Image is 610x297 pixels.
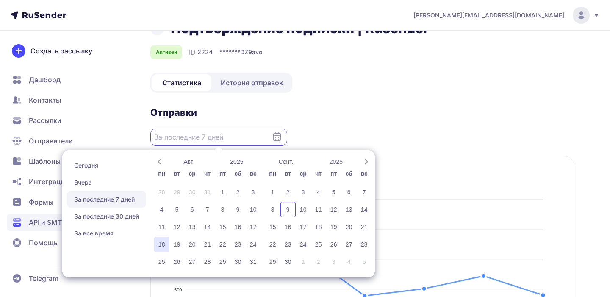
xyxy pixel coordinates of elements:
[311,219,326,235] div: 18
[280,202,296,217] div: 9
[296,254,311,269] div: 1
[246,254,261,269] div: 31
[154,254,169,269] div: 25
[280,254,296,269] div: 30
[200,167,215,182] div: чт
[230,219,246,235] div: 16
[67,225,146,242] span: За все время
[169,254,185,269] div: 26
[189,47,213,57] div: ID
[246,237,261,252] div: 24
[326,219,341,235] div: 19
[361,156,372,167] button: Next month
[230,254,246,269] div: 30
[265,254,280,269] div: 29
[29,273,58,283] span: Telegram
[152,74,211,91] a: Статистика
[200,185,215,200] div: 31
[29,156,61,166] span: Шаблоны
[169,185,185,200] div: 29
[357,254,372,269] div: 5
[240,48,262,56] span: DZ9avo
[357,237,372,252] div: 28
[162,78,201,88] span: Статистика
[296,219,311,235] div: 17
[29,136,73,146] span: Отправители
[156,49,177,56] span: Активен
[311,185,326,200] div: 4
[29,177,69,187] span: Интеграции
[341,237,357,252] div: 27
[185,219,200,235] div: 13
[265,167,280,182] div: пн
[29,217,66,227] span: API и SMTP
[296,185,311,200] div: 3
[30,46,92,56] span: Создать рассылку
[67,208,146,225] span: За последние 30 дней
[169,219,185,235] div: 12
[150,106,574,118] h2: Отправки
[174,287,182,292] tspan: 500
[215,202,230,217] div: 8
[215,237,230,252] div: 22
[230,185,246,200] div: 2
[296,202,311,217] div: 10
[311,237,326,252] div: 25
[185,185,200,200] div: 30
[215,254,230,269] div: 29
[154,167,169,182] div: пн
[246,202,261,217] div: 10
[246,185,261,200] div: 3
[200,219,215,235] div: 14
[280,219,296,235] div: 16
[357,167,372,182] div: вс
[185,202,200,217] div: 6
[265,237,280,252] div: 22
[311,156,361,167] button: 2025-Open years overlay
[197,48,213,56] span: 2224
[413,11,564,20] span: [PERSON_NAME][EMAIL_ADDRESS][DOMAIN_NAME]
[280,185,296,200] div: 2
[230,237,246,252] div: 23
[357,219,372,235] div: 21
[357,202,372,217] div: 14
[200,254,215,269] div: 28
[154,219,169,235] div: 11
[200,237,215,252] div: 21
[326,202,341,217] div: 12
[280,167,296,182] div: вт
[185,237,200,252] div: 20
[29,75,61,85] span: Дашборд
[165,156,213,167] button: Авг.-Open months overlay
[246,219,261,235] div: 17
[29,115,61,126] span: Рассылки
[67,174,146,191] span: Вчера
[67,191,146,208] span: За последние 7 дней
[169,202,185,217] div: 5
[154,202,169,217] div: 4
[215,167,230,182] div: пт
[341,219,357,235] div: 20
[154,237,169,252] div: 18
[169,167,185,182] div: вт
[29,197,53,207] span: Формы
[230,167,246,182] div: сб
[200,202,215,217] div: 7
[326,185,341,200] div: 5
[215,219,230,235] div: 15
[326,237,341,252] div: 26
[296,167,311,182] div: ср
[280,237,296,252] div: 23
[296,237,311,252] div: 24
[311,254,326,269] div: 2
[213,156,261,167] button: 2025-Open years overlay
[7,270,108,287] a: Telegram
[326,254,341,269] div: 3
[341,185,357,200] div: 6
[221,78,283,88] span: История отправок
[265,202,280,217] div: 8
[185,254,200,269] div: 27
[341,202,357,217] div: 13
[230,202,246,217] div: 9
[154,156,165,167] button: Previous month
